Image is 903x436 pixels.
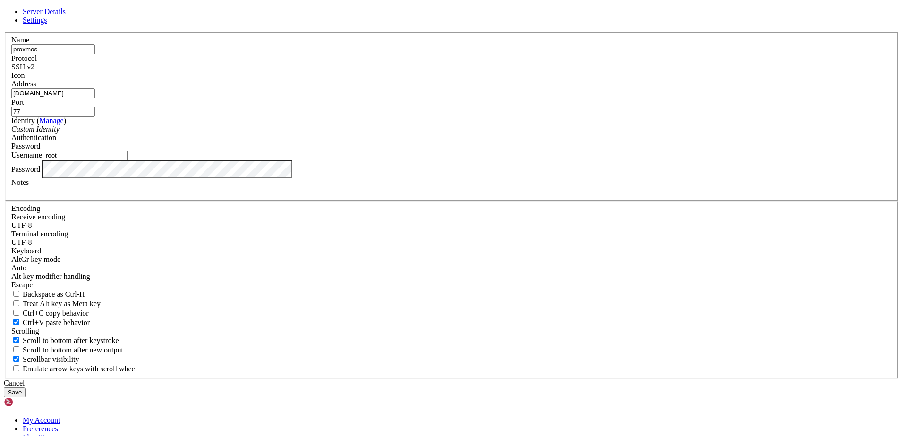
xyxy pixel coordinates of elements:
[23,8,66,16] a: Server Details
[23,346,123,354] span: Scroll to bottom after new output
[11,365,137,373] label: When using the alternative screen buffer, and DECCKM (Application Cursor Keys) is active, mouse w...
[13,291,19,297] input: Backspace as Ctrl-H
[13,365,19,371] input: Emulate arrow keys with scroll wheel
[11,238,892,247] div: UTF-8
[11,319,90,327] label: Ctrl+V pastes if true, sends ^V to host if false. Ctrl+Shift+V sends ^V to host if true, pastes i...
[11,355,79,363] label: The vertical scrollbar mode.
[23,355,79,363] span: Scrollbar visibility
[23,290,85,298] span: Backspace as Ctrl-H
[11,71,25,79] label: Icon
[4,379,899,387] div: Cancel
[11,178,29,186] label: Notes
[11,221,32,229] span: UTF-8
[11,54,37,62] label: Protocol
[11,336,119,344] label: Whether to scroll to the bottom on any keystroke.
[11,125,892,134] div: Custom Identity
[11,327,39,335] label: Scrolling
[23,365,137,373] span: Emulate arrow keys with scroll wheel
[11,281,892,289] div: Escape
[13,310,19,316] input: Ctrl+C copy behavior
[11,247,41,255] label: Keyboard
[23,309,89,317] span: Ctrl+C copy behavior
[11,44,95,54] input: Server Name
[11,264,26,272] span: Auto
[11,134,56,142] label: Authentication
[11,204,40,212] label: Encoding
[11,80,36,88] label: Address
[11,230,68,238] label: The default terminal encoding. ISO-2022 enables character map translations (like graphics maps). ...
[11,107,95,117] input: Port Number
[11,281,33,289] span: Escape
[44,151,128,160] input: Login Username
[11,221,892,230] div: UTF-8
[11,238,32,246] span: UTF-8
[11,346,123,354] label: Scroll to bottom after new output.
[11,125,60,133] i: Custom Identity
[11,255,60,263] label: Set the expected encoding for data received from the host. If the encodings do not match, visual ...
[39,117,64,125] a: Manage
[4,387,26,397] button: Save
[13,337,19,343] input: Scroll to bottom after keystroke
[11,300,101,308] label: Whether the Alt key acts as a Meta key or as a distinct Alt key.
[23,416,60,424] a: My Account
[11,272,90,280] label: Controls how the Alt key is handled. Escape: Send an ESC prefix. 8-Bit: Add 128 to the typed char...
[23,336,119,344] span: Scroll to bottom after keystroke
[37,117,66,125] span: ( )
[11,63,892,71] div: SSH v2
[23,319,90,327] span: Ctrl+V paste behavior
[11,63,34,71] span: SSH v2
[11,264,892,272] div: Auto
[23,16,47,24] a: Settings
[11,142,892,151] div: Password
[13,300,19,306] input: Treat Alt key as Meta key
[4,397,58,407] img: Shellngn
[11,98,24,106] label: Port
[13,356,19,362] input: Scrollbar visibility
[11,213,65,221] label: Set the expected encoding for data received from the host. If the encodings do not match, visual ...
[23,425,58,433] a: Preferences
[11,36,29,44] label: Name
[11,290,85,298] label: If true, the backspace should send BS ('\x08', aka ^H). Otherwise the backspace key should send '...
[11,88,95,98] input: Host Name or IP
[11,151,42,159] label: Username
[11,117,66,125] label: Identity
[13,346,19,352] input: Scroll to bottom after new output
[11,165,40,173] label: Password
[13,319,19,325] input: Ctrl+V paste behavior
[11,142,40,150] span: Password
[11,309,89,317] label: Ctrl-C copies if true, send ^C to host if false. Ctrl-Shift-C sends ^C to host if true, copies if...
[23,300,101,308] span: Treat Alt key as Meta key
